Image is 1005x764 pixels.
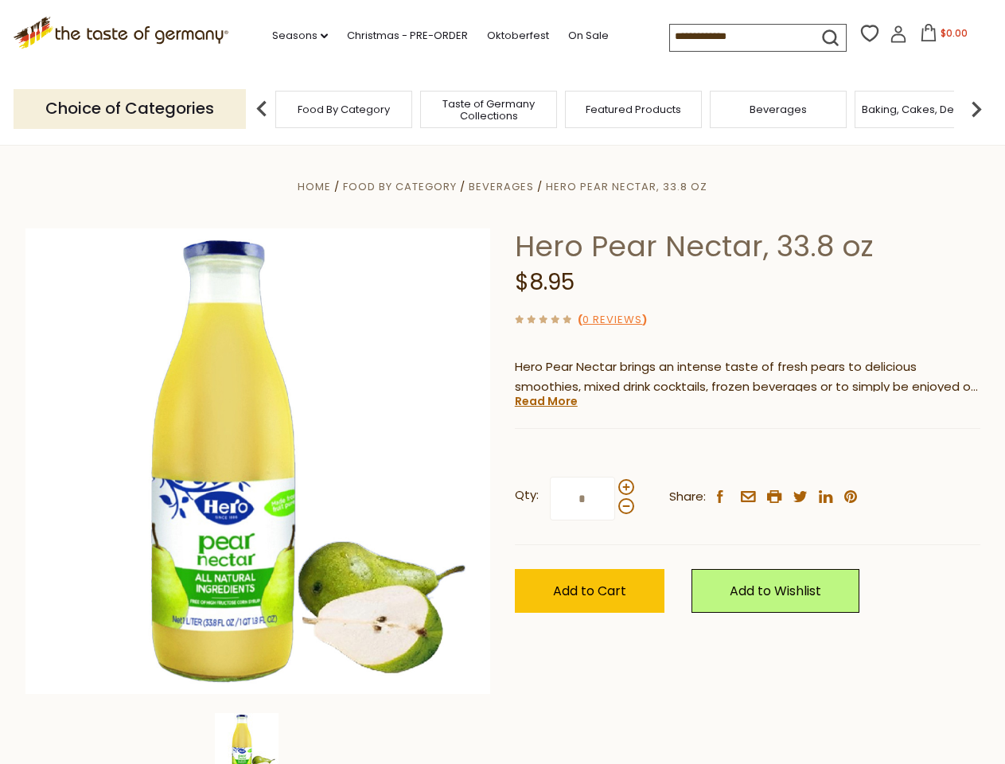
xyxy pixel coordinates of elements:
[546,179,707,194] a: Hero Pear Nectar, 33.8 oz
[515,485,539,505] strong: Qty:
[515,357,980,397] p: Hero Pear Nectar brings an intense taste of fresh pears to delicious smoothies, mixed drink cockt...
[25,228,491,694] img: Hero Pear Nectar, 33.8 oz
[960,93,992,125] img: next arrow
[469,179,534,194] a: Beverages
[578,312,647,327] span: ( )
[272,27,328,45] a: Seasons
[343,179,457,194] a: Food By Category
[941,26,968,40] span: $0.00
[586,103,681,115] a: Featured Products
[550,477,615,520] input: Qty:
[298,179,331,194] a: Home
[910,24,978,48] button: $0.00
[568,27,609,45] a: On Sale
[347,27,468,45] a: Christmas - PRE-ORDER
[691,569,859,613] a: Add to Wishlist
[515,228,980,264] h1: Hero Pear Nectar, 33.8 oz
[515,267,575,298] span: $8.95
[862,103,985,115] a: Baking, Cakes, Desserts
[246,93,278,125] img: previous arrow
[750,103,807,115] a: Beverages
[14,89,246,128] p: Choice of Categories
[515,393,578,409] a: Read More
[425,98,552,122] a: Taste of Germany Collections
[582,312,642,329] a: 0 Reviews
[298,103,390,115] a: Food By Category
[487,27,549,45] a: Oktoberfest
[553,582,626,600] span: Add to Cart
[515,569,664,613] button: Add to Cart
[669,487,706,507] span: Share:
